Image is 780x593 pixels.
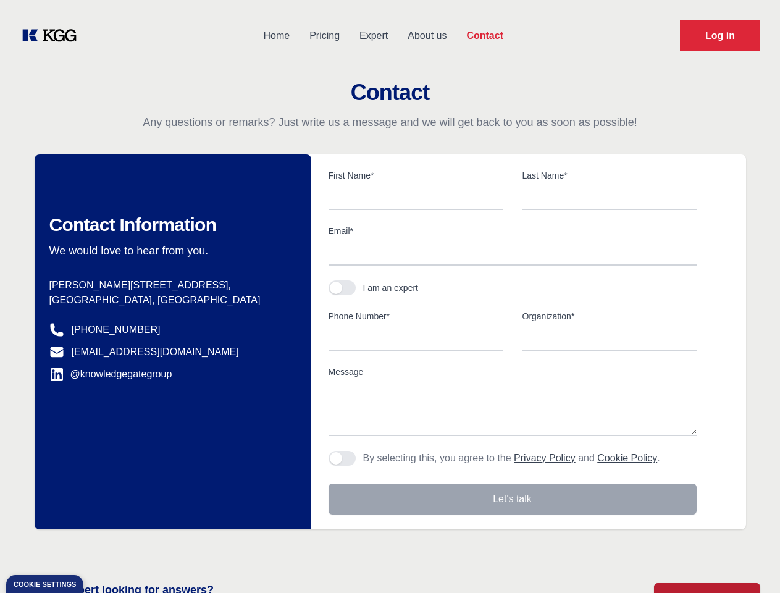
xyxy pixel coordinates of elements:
a: Contact [456,20,513,52]
a: [EMAIL_ADDRESS][DOMAIN_NAME] [72,345,239,360]
label: Message [329,366,697,378]
button: Let's talk [329,484,697,515]
a: @knowledgegategroup [49,367,172,382]
a: Home [253,20,300,52]
label: Last Name* [522,169,697,182]
a: About us [398,20,456,52]
p: [GEOGRAPHIC_DATA], [GEOGRAPHIC_DATA] [49,293,291,308]
label: Phone Number* [329,310,503,322]
h2: Contact Information [49,214,291,236]
label: Organization* [522,310,697,322]
label: Email* [329,225,697,237]
p: Any questions or remarks? Just write us a message and we will get back to you as soon as possible! [15,115,765,130]
div: Cookie settings [14,581,76,588]
div: I am an expert [363,282,419,294]
a: Request Demo [680,20,760,51]
a: KOL Knowledge Platform: Talk to Key External Experts (KEE) [20,26,86,46]
label: First Name* [329,169,503,182]
p: By selecting this, you agree to the and . [363,451,660,466]
a: Cookie Policy [597,453,657,463]
p: [PERSON_NAME][STREET_ADDRESS], [49,278,291,293]
p: We would love to hear from you. [49,243,291,258]
a: Privacy Policy [514,453,576,463]
a: Pricing [300,20,350,52]
h2: Contact [15,80,765,105]
a: Expert [350,20,398,52]
a: [PHONE_NUMBER] [72,322,161,337]
iframe: Chat Widget [718,534,780,593]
